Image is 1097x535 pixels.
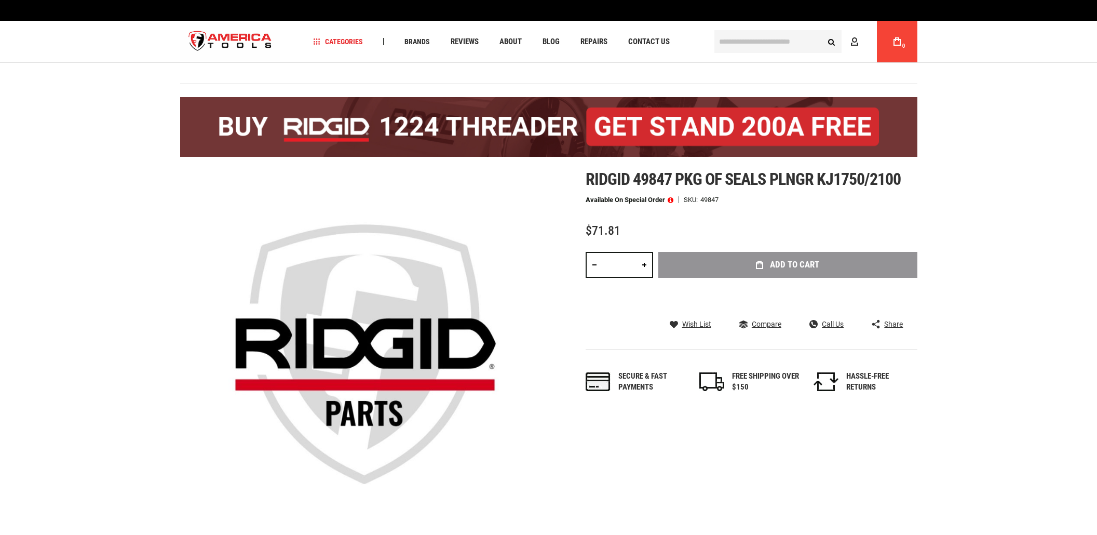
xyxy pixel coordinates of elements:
button: Search [822,32,842,51]
span: About [499,38,522,46]
span: Share [884,320,903,328]
span: Brands [404,38,430,45]
a: 0 [887,21,907,62]
span: 0 [902,43,905,49]
span: Blog [543,38,560,46]
img: payments [586,372,611,391]
span: Contact Us [628,38,670,46]
a: store logo [180,22,281,61]
img: returns [814,372,838,391]
span: Ridgid 49847 pkg of seals plngr kj1750/2100 [586,169,901,189]
p: Available on Special Order [586,196,673,204]
a: Compare [739,319,781,329]
a: Repairs [576,35,612,49]
div: 49847 [700,196,719,203]
span: Call Us [822,320,844,328]
a: Blog [538,35,564,49]
span: Reviews [451,38,479,46]
img: shipping [699,372,724,391]
a: Wish List [670,319,711,329]
a: Contact Us [624,35,674,49]
a: Call Us [809,319,844,329]
span: Wish List [682,320,711,328]
strong: SKU [684,196,700,203]
img: BOGO: Buy the RIDGID® 1224 Threader (26092), get the 92467 200A Stand FREE! [180,97,917,157]
a: Categories [308,35,368,49]
span: Compare [752,320,781,328]
img: America Tools [180,22,281,61]
a: Brands [400,35,435,49]
span: Categories [313,38,363,45]
div: FREE SHIPPING OVER $150 [732,371,800,393]
span: Repairs [580,38,607,46]
div: HASSLE-FREE RETURNS [846,371,914,393]
span: $71.81 [586,223,620,238]
div: Secure & fast payments [618,371,686,393]
a: Reviews [446,35,483,49]
a: About [495,35,526,49]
